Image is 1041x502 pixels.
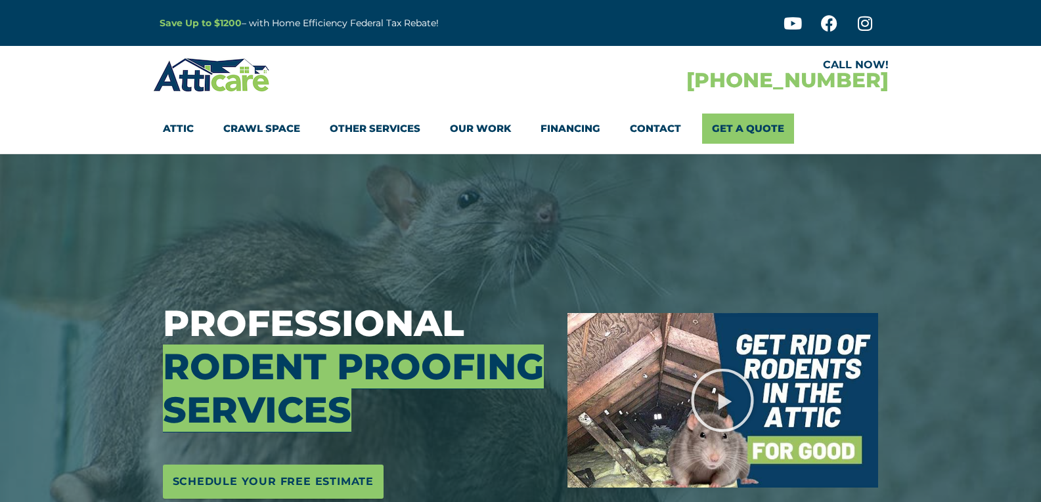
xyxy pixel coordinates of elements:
[160,16,585,31] p: – with Home Efficiency Federal Tax Rebate!
[163,114,194,144] a: Attic
[163,114,879,144] nav: Menu
[163,465,384,499] a: Schedule Your Free Estimate
[163,345,544,432] span: Rodent Proofing Services
[690,367,755,433] div: Play Video
[223,114,300,144] a: Crawl Space
[173,471,374,492] span: Schedule Your Free Estimate
[702,114,794,144] a: Get A Quote
[160,17,242,29] a: Save Up to $1200
[163,302,548,432] h3: Professional
[630,114,681,144] a: Contact
[541,114,600,144] a: Financing
[521,60,889,70] div: CALL NOW!
[330,114,420,144] a: Other Services
[450,114,511,144] a: Our Work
